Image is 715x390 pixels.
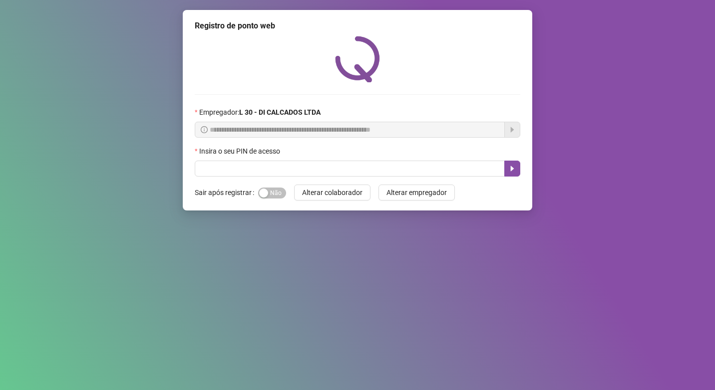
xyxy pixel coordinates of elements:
strong: L 30 - DI CALCADOS LTDA [239,108,321,116]
span: Alterar colaborador [302,187,362,198]
span: caret-right [508,165,516,173]
img: QRPoint [335,36,380,82]
span: Alterar empregador [386,187,447,198]
div: Registro de ponto web [195,20,520,32]
span: Empregador : [199,107,321,118]
label: Insira o seu PIN de acesso [195,146,287,157]
span: info-circle [201,126,208,133]
button: Alterar colaborador [294,185,370,200]
button: Alterar empregador [378,185,455,200]
label: Sair após registrar [195,185,258,200]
